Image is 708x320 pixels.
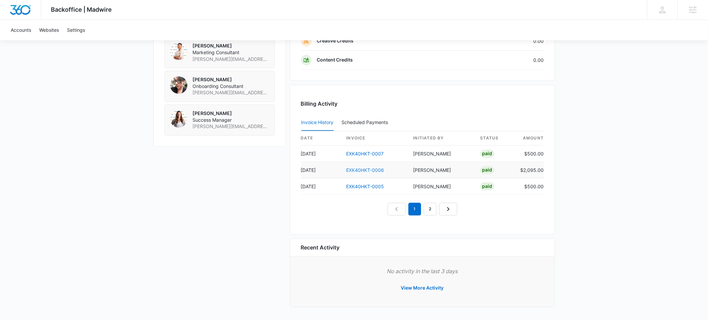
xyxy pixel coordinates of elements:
[480,150,494,158] div: Paid
[473,32,544,51] td: 0.00
[439,203,457,216] a: Next Page
[193,77,269,83] p: [PERSON_NAME]
[317,57,353,64] p: Content Credits
[193,83,269,90] span: Onboarding Consultant
[301,100,544,108] h3: Billing Activity
[408,131,475,146] th: Initiated By
[346,151,384,157] a: EXK40HKT-0007
[193,90,269,96] span: [PERSON_NAME][EMAIL_ADDRESS][PERSON_NAME][DOMAIN_NAME]
[342,120,391,125] div: Scheduled Payments
[480,166,494,174] div: Paid
[301,162,341,179] td: [DATE]
[193,43,269,49] p: [PERSON_NAME]
[408,179,475,195] td: [PERSON_NAME]
[515,162,544,179] td: $2,095.00
[408,162,475,179] td: [PERSON_NAME]
[424,203,437,216] a: Page 2
[63,20,89,40] a: Settings
[7,20,35,40] a: Accounts
[388,203,457,216] nav: Pagination
[193,56,269,63] span: [PERSON_NAME][EMAIL_ADDRESS][PERSON_NAME][DOMAIN_NAME]
[480,183,494,191] div: Paid
[170,77,187,94] img: Lindsey Collett
[193,110,269,117] p: [PERSON_NAME]
[341,131,408,146] th: invoice
[394,280,451,296] button: View More Activity
[515,131,544,146] th: amount
[473,51,544,70] td: 0.00
[346,168,384,173] a: EXK40HKT-0006
[193,117,269,124] span: Success Manager
[170,110,187,128] img: Erin Reese
[346,184,384,190] a: EXK40HKT-0005
[193,123,269,130] span: [PERSON_NAME][EMAIL_ADDRESS][DOMAIN_NAME]
[515,146,544,162] td: $500.00
[193,49,269,56] span: Marketing Consultant
[301,244,340,252] h6: Recent Activity
[475,131,515,146] th: status
[317,38,354,44] p: Creative Credits
[170,43,187,60] img: Ryan Sipes
[301,146,341,162] td: [DATE]
[408,203,421,216] em: 1
[51,6,112,13] span: Backoffice | Madwire
[301,131,341,146] th: date
[408,146,475,162] td: [PERSON_NAME]
[35,20,63,40] a: Websites
[301,268,544,276] p: No activity in the last 3 days
[301,115,334,131] button: Invoice History
[515,179,544,195] td: $500.00
[301,179,341,195] td: [DATE]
